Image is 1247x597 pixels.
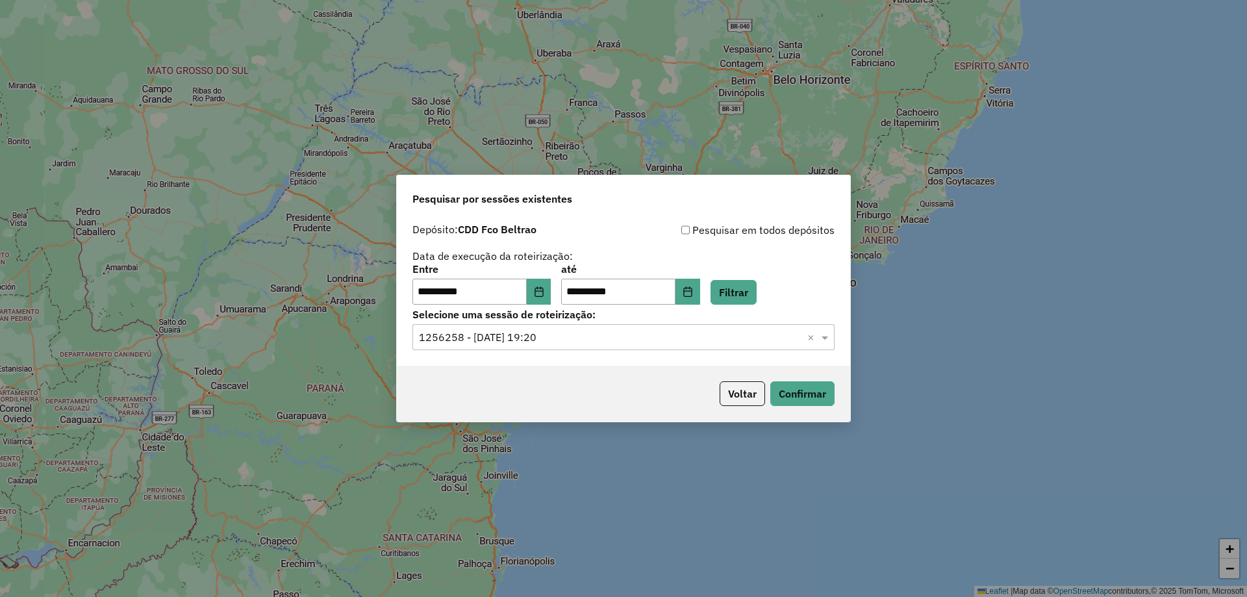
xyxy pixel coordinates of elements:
strong: CDD Fco Beltrao [458,223,536,236]
label: Depósito: [412,222,536,237]
span: Pesquisar por sessões existentes [412,191,572,207]
button: Confirmar [770,381,835,406]
button: Voltar [720,381,765,406]
span: Clear all [807,329,818,345]
button: Choose Date [675,279,700,305]
label: Data de execução da roteirização: [412,248,573,264]
button: Filtrar [711,280,757,305]
label: Entre [412,261,551,277]
button: Choose Date [527,279,551,305]
label: até [561,261,699,277]
div: Pesquisar em todos depósitos [623,222,835,238]
label: Selecione uma sessão de roteirização: [412,307,835,322]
